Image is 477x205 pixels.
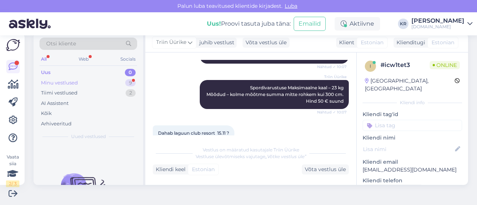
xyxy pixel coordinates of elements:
div: 0 [125,69,136,76]
div: Kliendi info [363,99,462,106]
a: [PERSON_NAME][DOMAIN_NAME] [411,18,473,30]
div: [GEOGRAPHIC_DATA], [GEOGRAPHIC_DATA] [365,77,455,93]
span: Nähtud ✓ 10:07 [317,109,347,115]
div: Kõik [41,110,52,117]
div: All [40,54,48,64]
div: AI Assistent [41,100,69,107]
span: Nähtud ✓ 10:07 [317,64,347,70]
span: Triin Üürike [156,38,186,47]
span: Uued vestlused [71,133,106,140]
i: „Võtke vestlus üle” [265,154,306,159]
span: Luba [282,3,300,9]
div: Proovi tasuta juba täna: [207,19,291,28]
span: Vestluse ülevõtmiseks vajutage [196,154,306,159]
div: Arhiveeritud [41,120,72,128]
div: Küsi telefoninumbrit [363,185,423,195]
span: i [370,63,371,69]
span: Estonian [432,39,454,47]
span: Estonian [361,39,383,47]
div: Tiimi vestlused [41,89,78,97]
div: Minu vestlused [41,79,78,87]
span: Triin Üürike [319,74,347,80]
div: Vaata siia [6,154,19,187]
div: juhib vestlust [196,39,234,47]
p: Kliendi nimi [363,134,462,142]
span: Estonian [192,166,215,173]
div: [DOMAIN_NAME] [411,24,464,30]
p: Kliendi email [363,158,462,166]
img: Askly Logo [6,39,20,51]
div: # icw1tet3 [380,61,430,70]
div: 2 / 3 [6,180,19,187]
div: Web [77,54,90,64]
span: Spordivarustuse Maksimaalne kaal – 23 kg Mõõdud – kolme mõõtme summa mitte rohkem kui 300 cm. Hin... [206,85,345,104]
div: Socials [119,54,137,64]
div: Klient [336,39,354,47]
input: Lisa tag [363,120,462,131]
div: Võta vestlus üle [302,164,349,174]
div: Võta vestlus üle [243,38,290,48]
div: Uus [41,69,51,76]
div: [PERSON_NAME] [411,18,464,24]
button: Emailid [294,17,326,31]
div: 9 [125,79,136,87]
div: Klienditugi [394,39,425,47]
div: 2 [126,89,136,97]
div: Kliendi keel [153,166,186,173]
b: Uus! [207,20,221,27]
div: Aktiivne [335,17,380,31]
span: Otsi kliente [46,40,76,48]
span: Online [430,61,460,69]
span: Vestlus on määratud kasutajale Triin Üürike [203,147,299,153]
div: KR [398,19,408,29]
input: Lisa nimi [363,145,454,153]
p: Kliendi tag'id [363,110,462,118]
p: Kliendi telefon [363,177,462,185]
span: Dahab laguun club resort 15.11 ? [158,130,229,136]
p: [EMAIL_ADDRESS][DOMAIN_NAME] [363,166,462,174]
